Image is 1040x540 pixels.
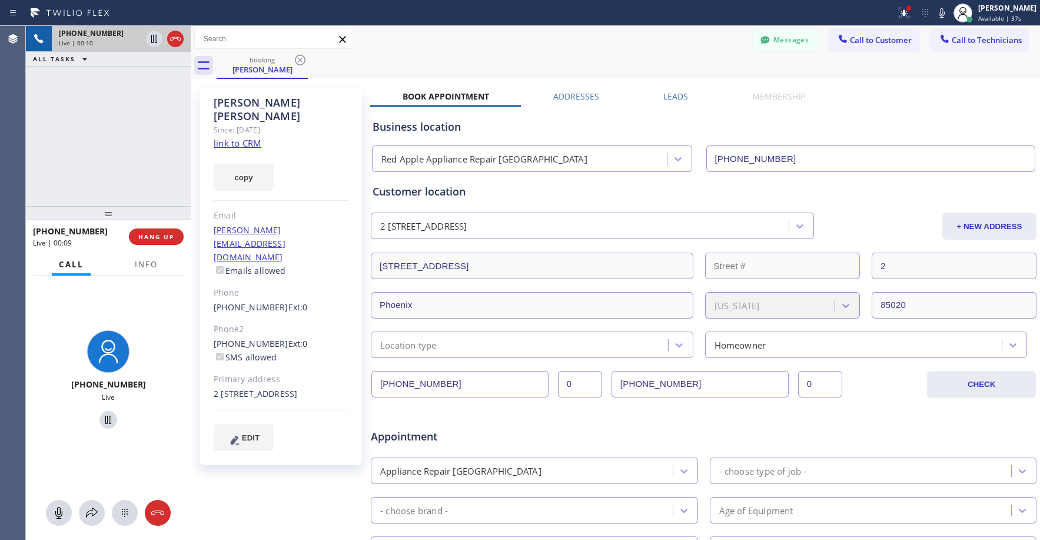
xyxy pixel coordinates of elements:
label: SMS allowed [214,352,277,363]
span: Appointment [371,429,591,445]
span: Call to Customer [850,35,912,45]
div: [PERSON_NAME] [218,64,307,75]
span: Call to Technicians [952,35,1022,45]
label: Leads [663,91,688,102]
div: Business location [373,119,1035,135]
label: Book Appointment [403,91,489,102]
button: Hang up [145,500,171,526]
a: link to CRM [214,137,261,149]
div: [PERSON_NAME] [PERSON_NAME] [214,96,348,123]
div: - choose brand - [380,503,448,517]
div: Appliance Repair [GEOGRAPHIC_DATA] [380,464,541,478]
button: EDIT [214,424,274,451]
div: Since: [DATE] [214,123,348,137]
div: Location type [380,338,437,352]
span: [PHONE_NUMBER] [71,379,146,390]
input: ZIP [872,292,1036,319]
div: Customer location [373,184,1035,200]
button: + NEW ADDRESS [942,213,1036,240]
span: EDIT [242,433,260,442]
div: Primary address [214,373,348,386]
span: Info [135,259,158,270]
button: Mute [933,5,950,21]
div: - choose type of job - [719,464,807,478]
div: Email [214,209,348,223]
button: ALL TASKS [26,52,99,66]
a: [PERSON_NAME][EMAIL_ADDRESS][DOMAIN_NAME] [214,224,285,263]
span: HANG UP [138,233,174,241]
button: Messages [753,29,818,51]
div: [PERSON_NAME] [978,3,1036,13]
div: 2 [STREET_ADDRESS] [380,220,467,233]
input: Apt. # [872,253,1036,279]
button: Hold Customer [146,31,162,47]
button: Hang up [167,31,184,47]
input: Phone Number [371,371,549,397]
input: Street # [705,253,860,279]
span: ALL TASKS [33,55,75,63]
button: Open dialpad [112,500,138,526]
button: copy [214,164,274,191]
div: booking [218,55,307,64]
button: Call to Customer [829,29,919,51]
input: Ext. 2 [798,371,842,397]
a: [PHONE_NUMBER] [214,302,288,313]
input: Phone Number 2 [612,371,789,397]
button: Open directory [79,500,105,526]
div: 2 [STREET_ADDRESS] [214,387,348,401]
div: Homeowner [715,338,766,352]
div: Phone2 [214,323,348,336]
label: Addresses [553,91,599,102]
div: Phone [214,286,348,300]
div: Red Apple Appliance Repair [GEOGRAPHIC_DATA] [381,153,587,166]
span: Ext: 0 [288,302,308,313]
button: Call [52,253,91,276]
span: [PHONE_NUMBER] [59,28,124,38]
span: Available | 37s [978,14,1021,22]
input: Emails allowed [216,266,224,274]
button: CHECK [927,371,1036,398]
input: Ext. [558,371,602,397]
span: Call [59,259,84,270]
div: Age of Equipment [719,503,793,517]
span: [PHONE_NUMBER] [33,226,108,237]
input: Phone Number [706,145,1036,172]
button: Call to Technicians [931,29,1028,51]
input: SMS allowed [216,353,224,360]
input: Search [195,29,353,48]
span: Ext: 0 [288,338,308,349]
label: Emails allowed [214,265,286,276]
span: Live [102,392,115,402]
span: Live | 00:10 [59,39,93,47]
button: HANG UP [129,228,184,245]
input: City [371,292,693,319]
button: Hold Customer [99,411,117,429]
input: Address [371,253,693,279]
button: Info [128,253,165,276]
button: Mute [46,500,72,526]
div: Aaron Munro [218,52,307,78]
span: Live | 00:09 [33,238,72,248]
label: Membership [752,91,805,102]
a: [PHONE_NUMBER] [214,338,288,349]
